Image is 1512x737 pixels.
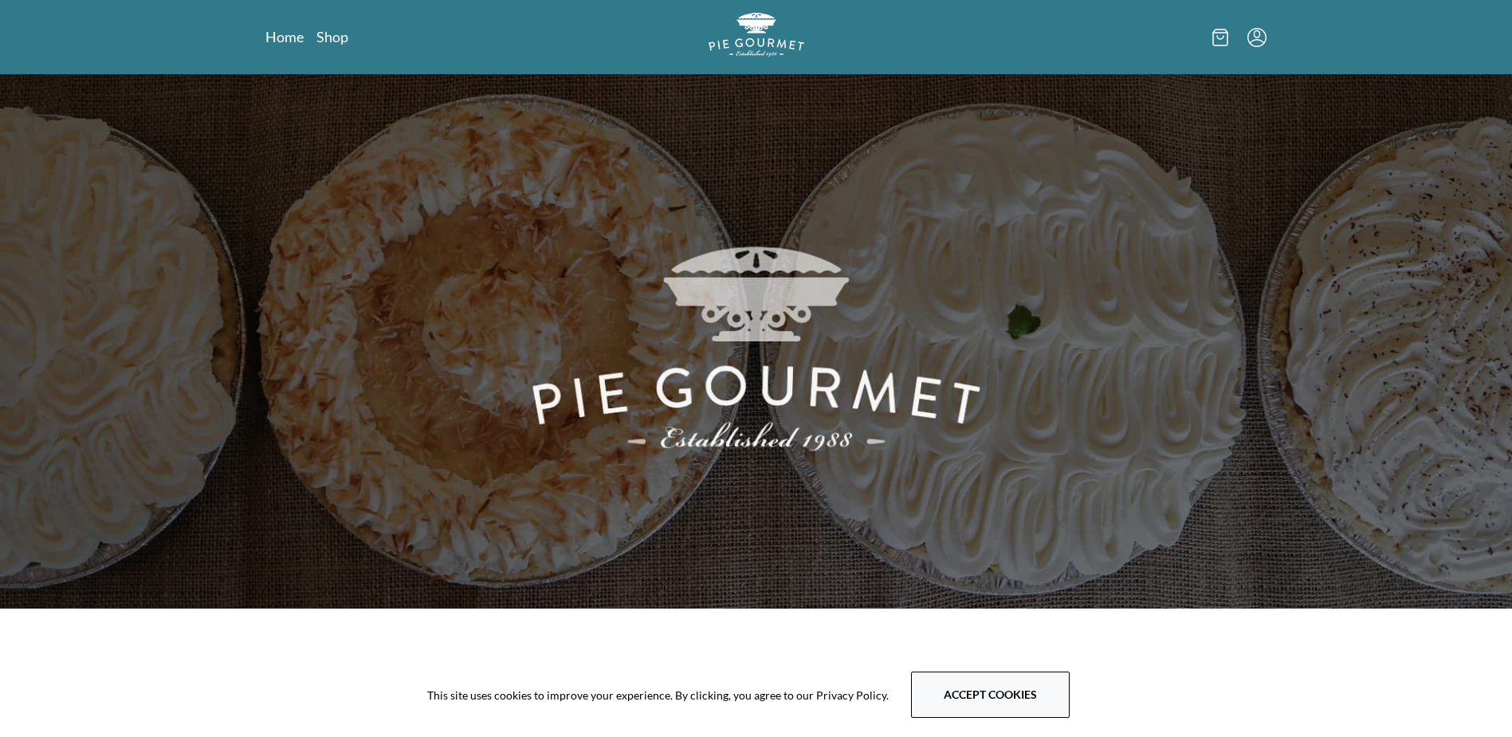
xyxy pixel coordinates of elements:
[709,13,804,61] a: Logo
[316,27,348,46] a: Shop
[911,672,1070,718] button: Accept cookies
[427,687,889,703] span: This site uses cookies to improve your experience. By clicking, you agree to our Privacy Policy.
[709,13,804,57] img: logo
[1247,28,1267,47] button: Menu
[265,27,304,46] a: Home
